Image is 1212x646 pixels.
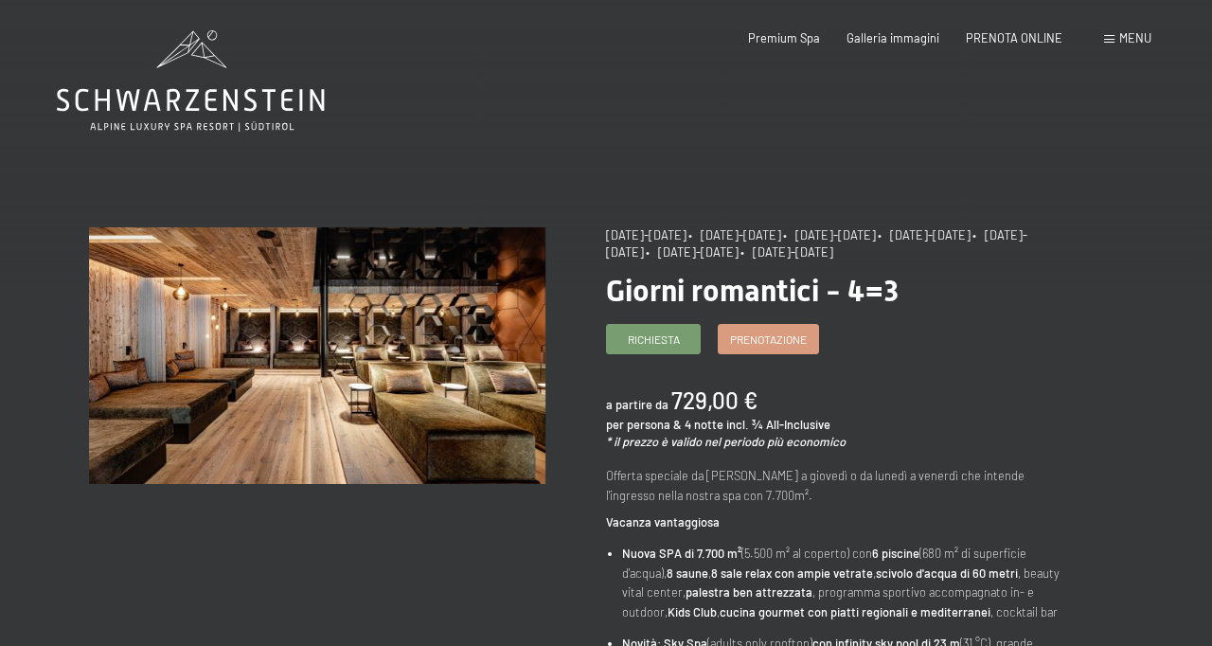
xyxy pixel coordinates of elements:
span: 4 notte [685,417,723,432]
a: PRENOTA ONLINE [966,30,1062,45]
span: • [DATE]-[DATE] [606,227,1027,260]
strong: Kids Club [668,604,717,619]
span: Giorni romantici - 4=3 [606,273,899,309]
strong: 8 saune [667,565,708,581]
strong: Vacanza vantaggiosa [606,514,720,529]
p: Offerta speciale da [PERSON_NAME] a giovedì o da lunedì a venerdì che intende l'ingresso nella no... [606,466,1062,505]
img: Giorni romantici - 4=3 [89,227,545,484]
strong: palestra ben attrezzata [686,584,812,600]
a: Richiesta [607,325,700,353]
span: Menu [1119,30,1151,45]
span: • [DATE]-[DATE] [688,227,781,242]
span: • [DATE]-[DATE] [783,227,876,242]
span: incl. ¾ All-Inclusive [726,417,830,432]
a: Galleria immagini [847,30,939,45]
strong: Nuova SPA di 7.700 m² [622,546,741,561]
span: Richiesta [628,332,680,348]
span: Prenotazione [730,332,807,348]
em: * il prezzo è valido nel periodo più economico [606,434,846,449]
strong: cucina gourmet con piatti regionali e mediterranei [720,604,990,619]
span: [DATE]-[DATE] [606,227,686,242]
strong: 6 piscine [872,546,919,561]
span: • [DATE]-[DATE] [646,244,739,260]
a: Prenotazione [719,325,818,353]
strong: 8 sale relax con ampie vetrate [711,565,873,581]
li: (5.500 m² al coperto) con (680 m² di superficie d'acqua), , , , beauty vital center, , programma ... [622,544,1062,621]
span: a partire da [606,397,668,412]
span: • [DATE]-[DATE] [740,244,833,260]
a: Premium Spa [748,30,820,45]
span: • [DATE]-[DATE] [878,227,971,242]
span: per persona & [606,417,682,432]
strong: scivolo d'acqua di 60 metri [876,565,1018,581]
b: 729,00 € [671,386,757,414]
